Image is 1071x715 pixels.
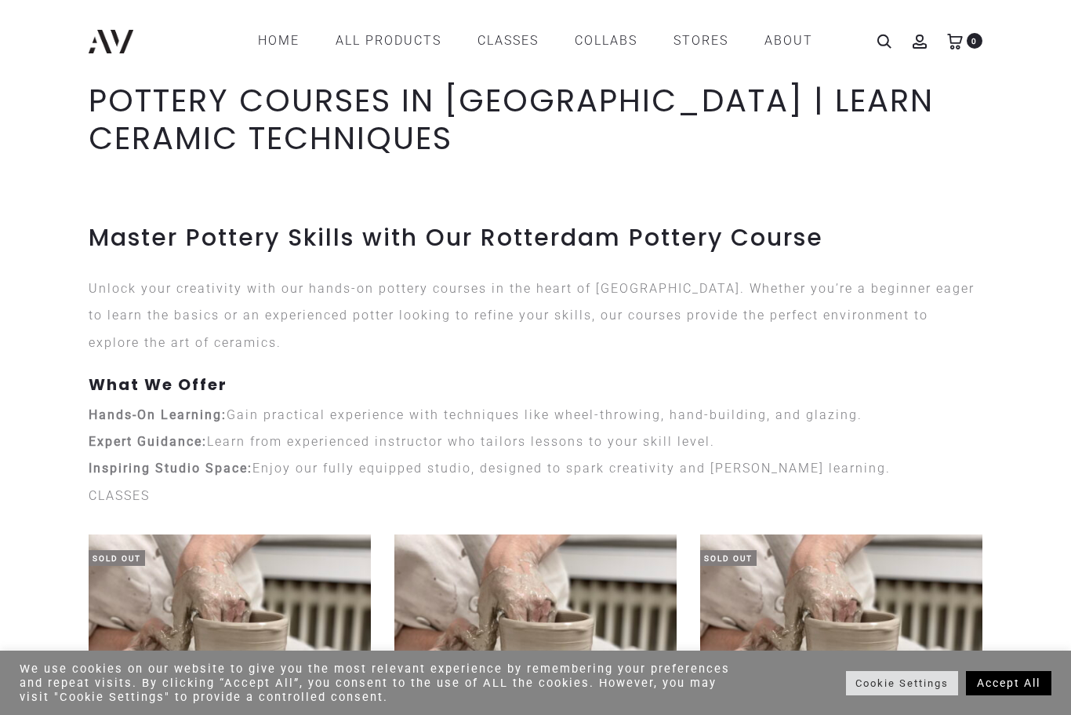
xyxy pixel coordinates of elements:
[89,224,982,252] h2: Master Pottery Skills with Our Rotterdam Pottery Course
[967,33,982,49] span: 0
[700,550,757,566] span: Sold Out
[947,33,963,48] a: 0
[846,671,958,695] a: Cookie Settings
[89,374,227,396] strong: What We Offer
[89,461,252,476] strong: Inspiring Studio Space:
[89,550,145,566] span: Sold Out
[89,407,227,422] strong: Hands-On Learning:
[89,434,207,449] strong: Expert Guidance:
[336,27,441,54] a: All products
[477,27,539,54] a: CLASSES
[89,275,982,356] p: Unlock your creativity with our hands-on pottery courses in the heart of [GEOGRAPHIC_DATA]. Wheth...
[966,671,1051,695] a: Accept All
[89,82,982,157] h1: POTTERY COURSES IN [GEOGRAPHIC_DATA] | LEARN CERAMIC TECHNIQUES
[575,27,637,54] a: COLLABS
[89,402,982,483] p: Gain practical experience with techniques like wheel-throwing, hand-building, and glazing. Learn ...
[258,27,300,54] a: Home
[89,483,982,509] p: CLASSES
[673,27,728,54] a: STORES
[20,662,742,704] div: We use cookies on our website to give you the most relevant experience by remembering your prefer...
[764,27,813,54] a: ABOUT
